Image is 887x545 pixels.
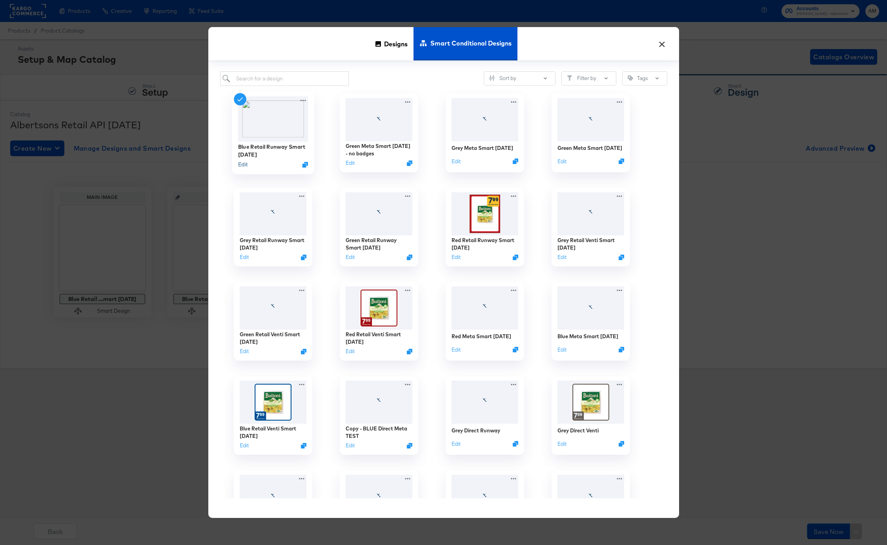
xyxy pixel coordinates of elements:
div: Grey Retail Runway Smart [DATE]EditDuplicate [234,188,312,266]
img: ug1UG5zLJ0yVGPScGH57dA.jpg [452,192,518,235]
div: Blue Meta Smart [DATE] [557,333,618,340]
svg: Duplicate [619,347,624,352]
div: Grey Retail Runway Smart [DATE] [240,237,306,251]
div: Green Retail Runway Smart [DATE]EditDuplicate [340,188,418,266]
div: Red Retail Runway Smart [DATE]EditDuplicate [446,188,524,266]
svg: Duplicate [619,441,624,447]
button: Edit [557,346,566,354]
div: Blue Retail Venti Smart [DATE] [240,425,306,439]
svg: Duplicate [407,160,412,166]
div: Green Meta Smart [DATE]EditDuplicate [552,94,630,172]
svg: Duplicate [513,255,518,260]
div: Blue Retail Venti Smart [DATE]EditDuplicate [234,376,312,455]
div: Red Retail Runway Smart [DATE] [452,237,518,251]
svg: Duplicate [407,349,412,354]
div: Green Retail Venti Smart [DATE]EditDuplicate [234,282,312,361]
button: Edit [452,158,461,165]
div: Grey Direct Venti [557,427,599,434]
svg: Duplicate [407,255,412,260]
button: Edit [346,253,355,261]
div: Blue Meta Smart [DATE]EditDuplicate [552,282,630,361]
button: Edit [238,161,247,168]
button: Edit [240,253,249,261]
div: Grey Direct VentiEditDuplicate [552,376,630,455]
svg: Duplicate [407,443,412,448]
button: Edit [452,440,461,448]
button: × [655,35,669,49]
img: gJGAAPWD37oMnL0cR4MTow.jpg [346,286,412,330]
button: Edit [557,440,566,448]
span: Smart Conditional Designs [430,26,512,60]
div: Grey Retail Venti Smart [DATE] [557,237,624,251]
svg: Filter [567,75,572,81]
div: Grey Retail Venti Smart [DATE]EditDuplicate [552,188,630,266]
div: Blue Retail Runway Smart [DATE] [238,143,308,158]
svg: Duplicate [301,443,306,448]
span: Designs [384,27,408,61]
button: SlidersSort by [484,71,556,86]
img: 7I2wnIRmq7B5XQplKfFVHg.jpg [240,381,306,424]
img: fl_la [238,97,308,142]
div: Green Retail Venti Smart [DATE] [240,331,306,345]
div: Grey Direct RunwayEditDuplicate [446,376,524,455]
div: Green Meta Smart [DATE] - no badges [346,142,412,157]
div: Copy - BLUE Direct Meta TESTEditDuplicate [340,376,418,455]
button: Edit [557,253,566,261]
div: Red Retail Venti Smart [DATE] [346,331,412,345]
div: Red Meta Smart [DATE]EditDuplicate [446,282,524,361]
svg: Duplicate [513,159,518,164]
svg: Sliders [489,75,495,81]
svg: Duplicate [301,349,306,354]
svg: Duplicate [619,255,624,260]
svg: Duplicate [301,255,306,260]
svg: Tag [628,75,633,81]
button: Edit [346,442,355,449]
button: Edit [557,158,566,165]
button: TagTags [622,71,667,86]
svg: Duplicate [513,347,518,352]
button: FilterFilter by [561,71,616,86]
button: Edit [452,253,461,261]
button: Edit [452,346,461,354]
button: Edit [346,159,355,167]
div: Red Meta Smart [DATE] [452,333,511,340]
input: Search for a design [220,71,349,86]
svg: Duplicate [619,159,624,164]
div: Grey Meta Smart [DATE] [452,144,513,152]
button: Edit [240,442,249,449]
div: Copy - BLUE Direct Meta TEST [346,425,412,439]
button: Edit [240,348,249,355]
div: Red Retail Venti Smart [DATE]EditDuplicate [340,282,418,361]
div: Green Retail Runway Smart [DATE] [346,237,412,251]
svg: Duplicate [302,162,308,168]
div: Green Meta Smart [DATE] - no badgesEditDuplicate [340,94,418,172]
button: Edit [346,348,355,355]
div: Blue Retail Runway Smart [DATE]EditDuplicate [232,92,314,174]
div: Grey Meta Smart [DATE]EditDuplicate [446,94,524,172]
div: Grey Direct Runway [452,427,500,434]
img: yffNV0MGXWF0fo4_CSPlvw.jpg [557,381,624,424]
svg: Duplicate [513,441,518,447]
div: Green Meta Smart [DATE] [557,144,622,152]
